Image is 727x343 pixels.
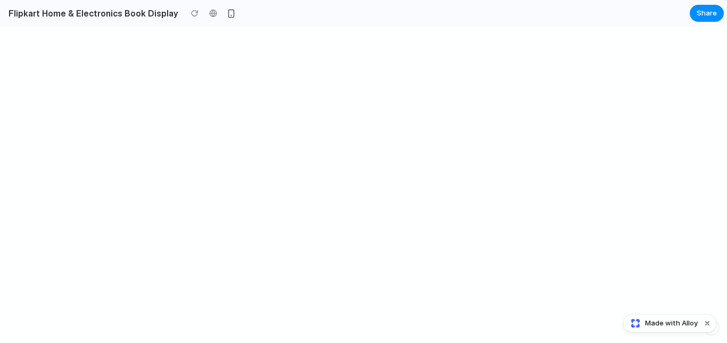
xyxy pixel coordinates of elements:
a: Made with Alloy [624,318,699,329]
button: Dismiss watermark [701,317,714,330]
button: Share [690,5,724,22]
span: Made with Alloy [645,318,698,329]
span: Share [697,8,717,19]
h2: Flipkart Home & Electronics Book Display [4,7,178,20]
